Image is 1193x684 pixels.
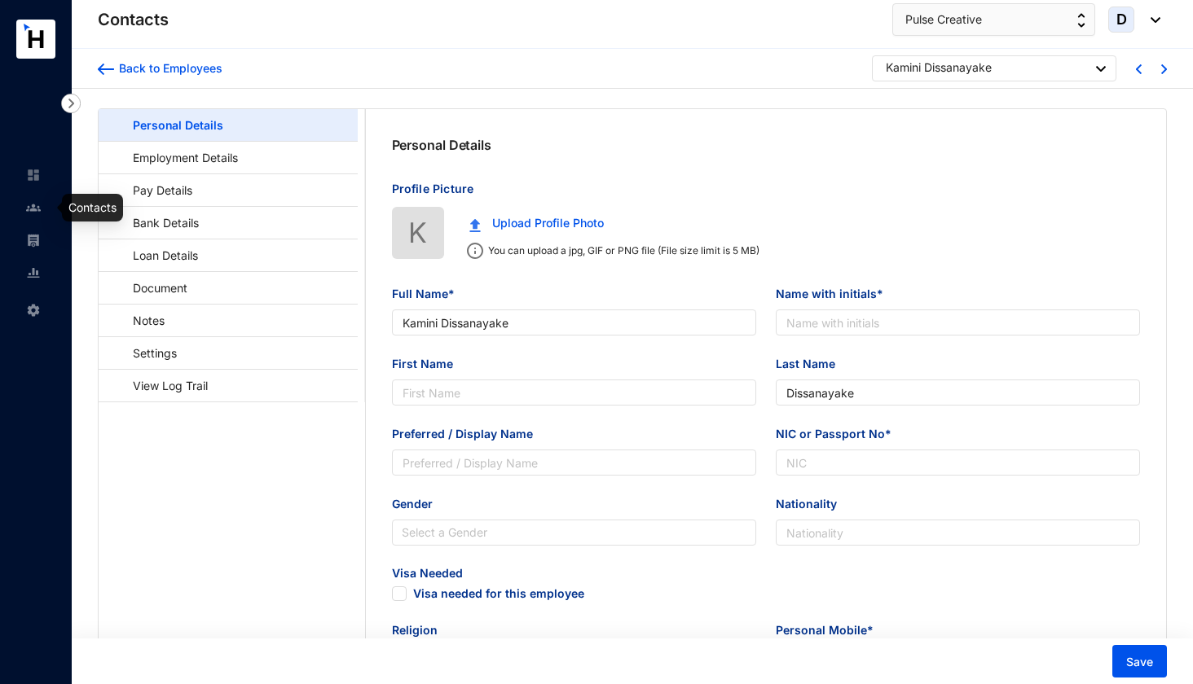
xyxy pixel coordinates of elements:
[26,233,41,248] img: payroll-unselected.b590312f920e76f0c668.svg
[13,256,52,289] li: Reports
[392,425,544,443] label: Preferred / Display Name
[776,309,1140,335] input: Name with initials*
[892,3,1095,36] button: Pulse Creative
[413,586,584,603] span: Visa needed for this employee
[98,60,222,77] a: Back to Employees
[392,449,756,476] input: Preferred / Display Name
[1136,64,1142,74] img: chevron-left-blue.0fda5800d0a05439ff8ddef8047136d5.svg
[112,336,183,370] a: Settings
[1161,64,1167,74] img: chevron-right-blue.16c49ba0fe93ddb13f341d83a2dbca89.svg
[1077,13,1085,28] img: up-down-arrow.74152d26bf9780fbf563ca9c90304185.svg
[13,159,52,191] li: Home
[1116,12,1127,27] span: D
[61,94,81,113] img: nav-icon-right.af6afadce00d159da59955279c43614e.svg
[457,207,616,239] button: Upload Profile Photo
[26,303,41,318] img: settings-unselected.1febfda315e6e19643a1.svg
[776,425,903,443] label: NIC or Passport No*
[905,11,982,28] span: Pulse Creative
[392,379,756,406] input: First Name
[112,108,228,142] a: Personal Details
[112,369,214,402] a: View Log Trail
[1112,645,1167,677] button: Save
[392,135,491,155] p: Personal Details
[392,495,444,513] label: Gender
[98,64,114,75] img: arrow-backward-blue.96c47016eac47e06211658234db6edf5.svg
[392,285,466,303] label: Full Name*
[492,214,604,232] span: Upload Profile Photo
[26,168,41,182] img: home-unselected.a29eae3204392db15eaf.svg
[776,379,1140,406] input: Last Name
[1096,66,1106,72] img: dropdown-black.8e83cc76930a90b1a4fdb6d089b7bf3a.svg
[112,239,204,272] a: Loan Details
[776,520,1140,546] input: Nationality
[112,173,198,207] a: Pay Details
[467,243,483,259] img: info.ad751165ce926853d1d36026adaaebbf.svg
[776,285,895,303] label: Name with initials*
[776,622,1140,642] span: Personal Mobile*
[26,265,41,280] img: report-unselected.e6a6b4230fc7da01f883.svg
[26,200,41,215] img: people-unselected.118708e94b43a90eceab.svg
[392,309,756,335] input: Full Name*
[112,271,193,305] a: Document
[392,355,464,373] label: First Name
[392,622,756,642] span: Religion
[392,181,1141,207] p: Profile Picture
[776,449,1140,476] input: NIC or Passport No*
[1142,17,1160,23] img: dropdown-black.8e83cc76930a90b1a4fdb6d089b7bf3a.svg
[112,206,205,239] a: Bank Details
[886,59,992,76] div: Kamini Dissanayake
[469,218,481,232] img: upload.c0f81fc875f389a06f631e1c6d8834da.svg
[112,304,170,337] a: Notes
[776,495,848,513] label: Nationality
[114,60,222,77] div: Back to Employees
[13,224,52,256] li: Payroll
[1126,654,1153,670] span: Save
[392,565,756,585] span: Visa Needed
[776,355,847,373] label: Last Name
[392,586,407,601] span: Visa needed for this employee
[13,191,52,224] li: Contacts
[98,8,169,31] p: Contacts
[408,211,427,254] span: K
[483,243,759,259] p: You can upload a jpg, GIF or PNG file (File size limit is 5 MB)
[112,141,244,174] a: Employment Details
